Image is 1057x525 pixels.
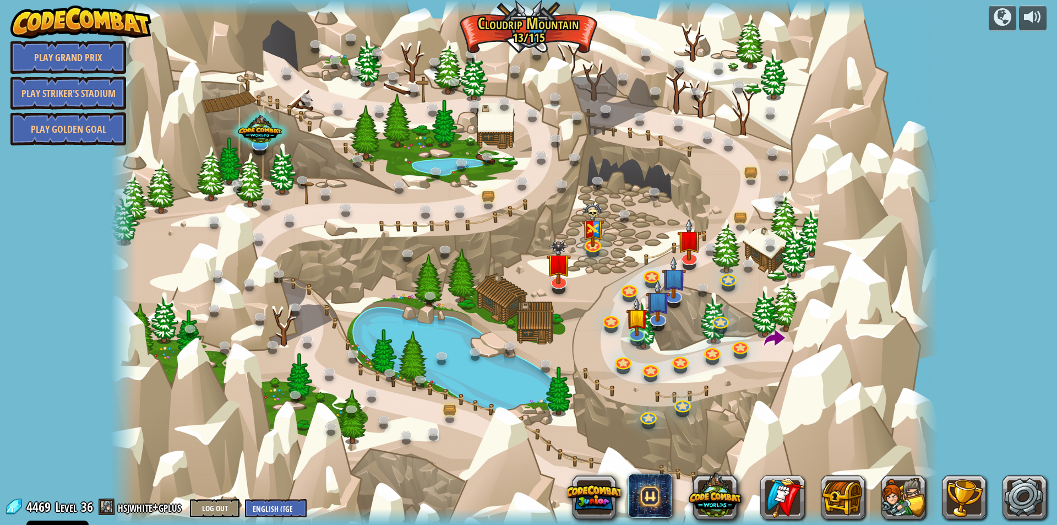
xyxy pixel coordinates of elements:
[81,498,93,516] span: 36
[662,257,686,299] img: level-banner-unstarted-subscriber.png
[190,499,239,517] button: Log Out
[55,498,77,516] span: Level
[547,241,571,284] img: level-banner-replayable.png
[10,6,151,39] img: CodeCombat - Learn how to code by playing a game
[646,279,670,321] img: level-banner-unstarted-subscriber.png
[677,218,701,260] img: level-banner-unstarted.png
[10,112,126,145] a: Play Golden Goal
[118,498,184,516] a: hsjwhite+gplus
[989,6,1016,31] button: Campaigns
[625,297,648,336] img: level-banner-started.png
[10,77,126,110] a: Play Striker's Stadium
[1019,6,1047,31] button: Adjust volume
[26,498,54,516] span: 4469
[744,167,757,178] img: bronze-chest.png
[734,213,747,223] img: bronze-chest.png
[582,203,604,247] img: level-banner-multiplayer.png
[10,41,126,74] a: Play Grand Prix
[443,405,456,416] img: bronze-chest.png
[482,191,495,202] img: bronze-chest.png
